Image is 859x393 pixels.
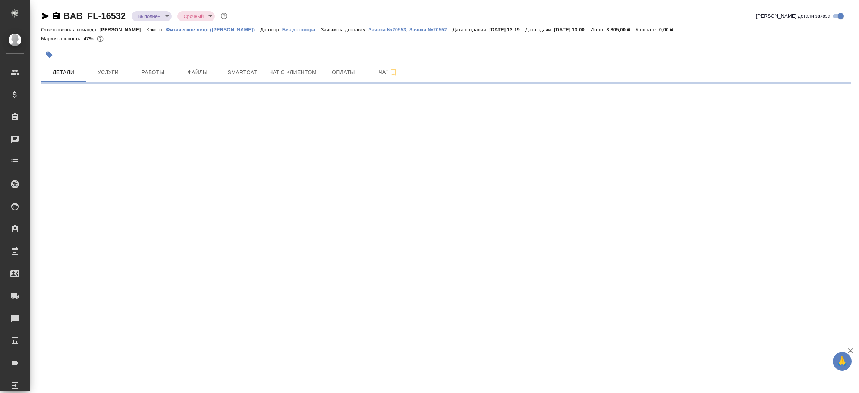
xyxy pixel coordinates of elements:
p: 8 805,00 ₽ [606,27,636,32]
span: Детали [45,68,81,77]
span: Чат с клиентом [269,68,317,77]
a: BAB_FL-16532 [63,11,126,21]
button: Срочный [181,13,206,19]
span: Услуги [90,68,126,77]
p: Физическое лицо ([PERSON_NAME]) [166,27,260,32]
button: Заявка №20553 [369,26,406,34]
p: [DATE] 13:00 [554,27,590,32]
p: Заявки на доставку: [321,27,368,32]
button: Скопировать ссылку [52,12,61,21]
p: [DATE] 13:19 [489,27,525,32]
button: Доп статусы указывают на важность/срочность заказа [219,11,229,21]
span: [PERSON_NAME] детали заказа [756,12,830,20]
span: Smartcat [224,68,260,77]
p: Ответственная команда: [41,27,100,32]
button: Заявка №20552 [409,26,453,34]
div: Выполнен [177,11,215,21]
div: Выполнен [132,11,172,21]
span: Оплаты [325,68,361,77]
button: 3864.31 RUB; [95,34,105,44]
p: , [406,27,409,32]
span: Файлы [180,68,215,77]
a: Физическое лицо ([PERSON_NAME]) [166,26,260,32]
p: [PERSON_NAME] [100,27,147,32]
p: Итого: [590,27,606,32]
button: Добавить тэг [41,47,57,63]
p: 0,00 ₽ [659,27,679,32]
p: Дата сдачи: [525,27,554,32]
p: К оплате: [636,27,659,32]
p: Заявка №20553 [369,27,406,32]
a: Без договора [282,26,321,32]
button: Выполнен [135,13,163,19]
p: Маржинальность: [41,36,84,41]
p: Заявка №20552 [409,27,453,32]
svg: Подписаться [389,68,398,77]
span: Работы [135,68,171,77]
p: Клиент: [147,27,166,32]
span: 🙏 [836,353,849,369]
p: Договор: [260,27,282,32]
button: 🙏 [833,352,852,371]
button: Скопировать ссылку для ЯМессенджера [41,12,50,21]
p: Дата создания: [453,27,489,32]
span: Чат [370,67,406,77]
p: 47% [84,36,95,41]
p: Без договора [282,27,321,32]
